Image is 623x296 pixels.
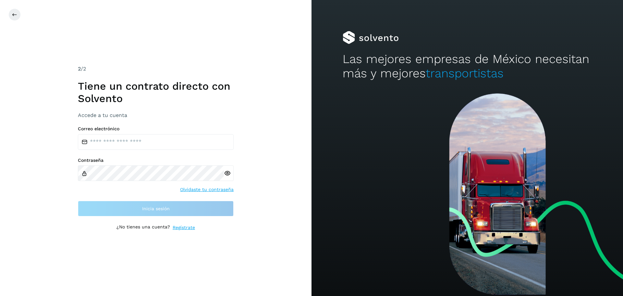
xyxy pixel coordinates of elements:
label: Correo electrónico [78,126,234,132]
p: ¿No tienes una cuenta? [116,224,170,231]
h1: Tiene un contrato directo con Solvento [78,80,234,105]
span: Inicia sesión [142,206,170,211]
a: Olvidaste tu contraseña [180,186,234,193]
label: Contraseña [78,158,234,163]
h3: Accede a tu cuenta [78,112,234,118]
h2: Las mejores empresas de México necesitan más y mejores [343,52,592,81]
div: /2 [78,65,234,73]
a: Regístrate [173,224,195,231]
span: transportistas [426,66,504,80]
button: Inicia sesión [78,201,234,216]
span: 2 [78,66,81,72]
